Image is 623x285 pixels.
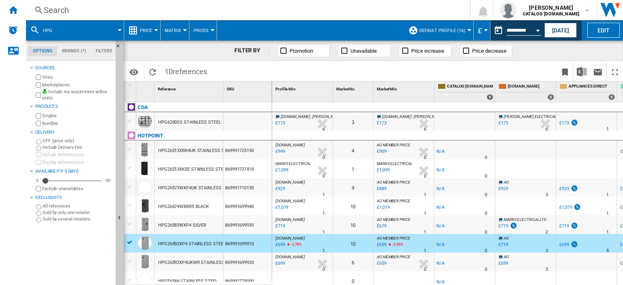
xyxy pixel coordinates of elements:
[377,161,412,166] span: MARKS ELECTRICAL
[559,205,572,210] div: £1,079
[424,266,426,274] div: Delivery Time : 0 day
[42,186,112,192] label: Exclude unavailables
[223,234,272,253] div: 869991699910
[504,236,509,240] span: AO
[274,81,333,94] div: Profile Min Sort None
[509,222,518,229] img: promotionV3.png
[42,89,112,101] label: Include my assortment within stats
[376,204,389,212] div: Last updated : Tuesday, 12 August 2025 12:05
[447,84,493,90] span: CATALOG [DOMAIN_NAME]
[333,234,373,253] div: 10
[274,204,288,212] div: Last updated : Tuesday, 12 August 2025 10:02
[411,48,444,54] span: Price increase
[559,186,569,191] div: £929
[36,186,41,191] input: Display delivery price
[42,113,112,119] label: Singles
[35,129,112,136] div: Delivery
[275,143,305,147] span: [DOMAIN_NAME]
[43,144,112,150] label: Include Delivery Fee
[42,152,112,158] label: Include delivery price
[419,20,469,41] button: Default profile (16)
[485,228,487,236] div: Delivery Time : 0 day
[485,247,487,255] div: Delivery Time : 0 day
[333,178,373,197] div: 9
[424,154,426,162] div: Delivery Time : 0 day
[36,113,41,118] input: Singles
[234,47,269,55] div: FILTER BY
[377,180,410,184] span: AO MEMBER PRICE
[43,210,112,216] label: Sold by only one retailer
[472,48,507,54] span: Price decrease
[322,210,325,218] div: Delivery Time : 1 day
[504,255,509,259] span: AO
[275,217,305,222] span: [DOMAIN_NAME]
[504,217,546,222] span: MARKS ELECTRICAL LTD
[376,241,387,249] div: Last updated : Tuesday, 12 August 2025 12:05
[559,120,569,126] div: £173
[335,81,373,94] div: Market No. Sort None
[225,81,272,94] div: SKU Sort None
[377,217,410,222] span: AO MEMBER PRICE
[36,204,41,210] input: All references
[569,84,615,90] span: APPLIANCES DIRECT
[485,266,487,274] div: Delivery Time : 0 day
[498,223,508,229] div: £719
[144,62,161,81] button: Reload
[412,114,466,119] span: : [PERSON_NAME] ELECTRICAL
[156,81,223,94] div: Sort None
[34,178,41,184] div: 0
[42,177,102,185] md-slider: Availability
[607,62,623,81] button: Maximize
[333,215,373,234] div: 10
[173,67,207,76] span: references
[436,185,445,193] div: N/A
[43,138,112,144] label: OFF (price only)
[311,114,365,119] span: : [PERSON_NAME] ELECTRICAL
[424,228,426,236] div: Delivery Time : 1 day
[376,185,387,193] div: Last updated : Tuesday, 12 August 2025 12:05
[30,20,120,41] div: HPG
[504,114,556,119] span: [PERSON_NAME] ELECTRICAL
[497,185,508,193] div: £929
[42,89,47,94] img: mysite-bg-18x18.png
[587,23,620,38] button: Edit
[223,253,272,271] div: 869991699920
[338,44,391,57] button: Unavailable
[377,199,410,203] span: AO MEMBER PRICE
[508,84,554,90] span: [DOMAIN_NAME]
[376,119,387,127] div: Last updated : Tuesday, 12 August 2025 01:34
[103,178,112,184] div: 90
[36,121,41,126] input: Bundles
[399,44,451,57] button: Price increase
[436,222,445,230] div: N/A
[36,146,41,151] input: Include Delivery Fee
[498,186,508,191] div: £929
[43,20,60,41] button: HPG
[156,81,223,94] div: Reference Sort None
[558,241,578,249] div: £699
[577,67,586,77] img: excel-24x24.png
[43,28,52,33] span: HPG
[322,266,325,274] div: Delivery Time : 0 day
[376,148,387,156] div: Last updated : Tuesday, 12 August 2025 12:05
[436,148,445,156] div: N/A
[193,28,208,33] span: Prices
[382,114,412,119] span: [DOMAIN_NAME]
[275,180,305,184] span: [DOMAIN_NAME]
[606,228,609,236] div: Delivery Time : 1 day
[36,139,41,144] input: OFF (price only)
[523,11,579,17] b: CATALOG [DOMAIN_NAME]
[28,46,57,56] md-tab-item: Options
[424,172,426,180] div: Delivery Time : 0 day
[281,114,310,119] span: [DOMAIN_NAME]
[36,211,41,216] input: Sold by only one retailer
[333,159,373,178] div: 1
[275,255,305,259] span: [DOMAIN_NAME]
[291,242,299,246] span: -2.78
[544,23,577,38] button: [DATE]
[548,94,554,100] div: 5 offers sold by AMAZON.CO.UK
[377,236,410,240] span: AO MEMBER PRICE
[158,179,235,197] div: HPG26573WXP4UK STAINLESS STEEL
[419,28,465,33] span: Default profile (16)
[558,185,578,193] div: £929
